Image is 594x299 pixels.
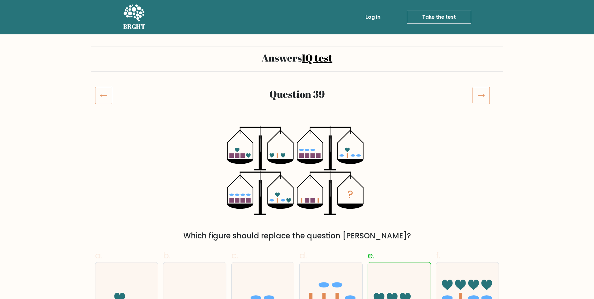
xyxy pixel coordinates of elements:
[436,249,440,262] span: f.
[163,249,171,262] span: b.
[95,52,499,64] h2: Answers
[363,11,383,23] a: Log in
[123,2,146,32] a: BRGHT
[129,88,465,100] h2: Question 39
[123,23,146,30] h5: BRGHT
[299,249,307,262] span: d.
[99,230,495,242] div: Which figure should replace the question [PERSON_NAME]?
[95,249,103,262] span: a.
[302,51,332,64] a: IQ test
[407,11,471,24] a: Take the test
[231,249,238,262] span: c.
[368,249,374,262] span: e.
[348,187,353,202] tspan: ?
